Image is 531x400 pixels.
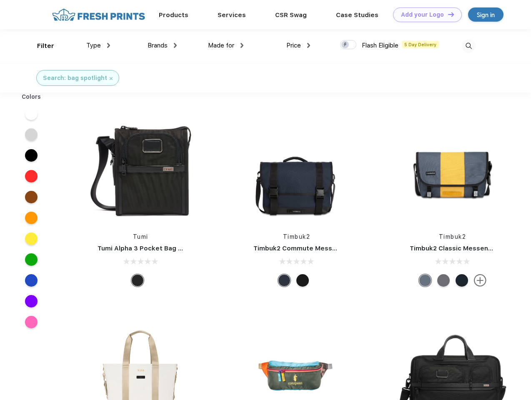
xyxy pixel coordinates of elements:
[362,42,398,49] span: Flash Eligible
[37,41,54,51] div: Filter
[456,274,468,287] div: Eco Monsoon
[131,274,144,287] div: Black
[402,41,439,48] span: 5 Day Delivery
[401,11,444,18] div: Add your Logo
[15,92,48,101] div: Colors
[283,233,311,240] a: Timbuk2
[462,39,476,53] img: desktop_search.svg
[477,10,495,20] div: Sign in
[307,43,310,48] img: dropdown.png
[286,42,301,49] span: Price
[437,274,450,287] div: Eco Army Pop
[208,42,234,49] span: Made for
[107,43,110,48] img: dropdown.png
[159,11,188,19] a: Products
[296,274,309,287] div: Eco Black
[253,245,365,252] a: Timbuk2 Commute Messenger Bag
[43,74,107,82] div: Search: bag spotlight
[148,42,168,49] span: Brands
[448,12,454,17] img: DT
[85,113,196,224] img: func=resize&h=266
[278,274,291,287] div: Eco Nautical
[419,274,431,287] div: Eco Lightbeam
[98,245,195,252] a: Tumi Alpha 3 Pocket Bag Small
[110,77,113,80] img: filter_cancel.svg
[50,7,148,22] img: fo%20logo%202.webp
[474,274,486,287] img: more.svg
[240,43,243,48] img: dropdown.png
[410,245,513,252] a: Timbuk2 Classic Messenger Bag
[397,113,508,224] img: func=resize&h=266
[439,233,466,240] a: Timbuk2
[133,233,148,240] a: Tumi
[86,42,101,49] span: Type
[468,7,503,22] a: Sign in
[241,113,352,224] img: func=resize&h=266
[174,43,177,48] img: dropdown.png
